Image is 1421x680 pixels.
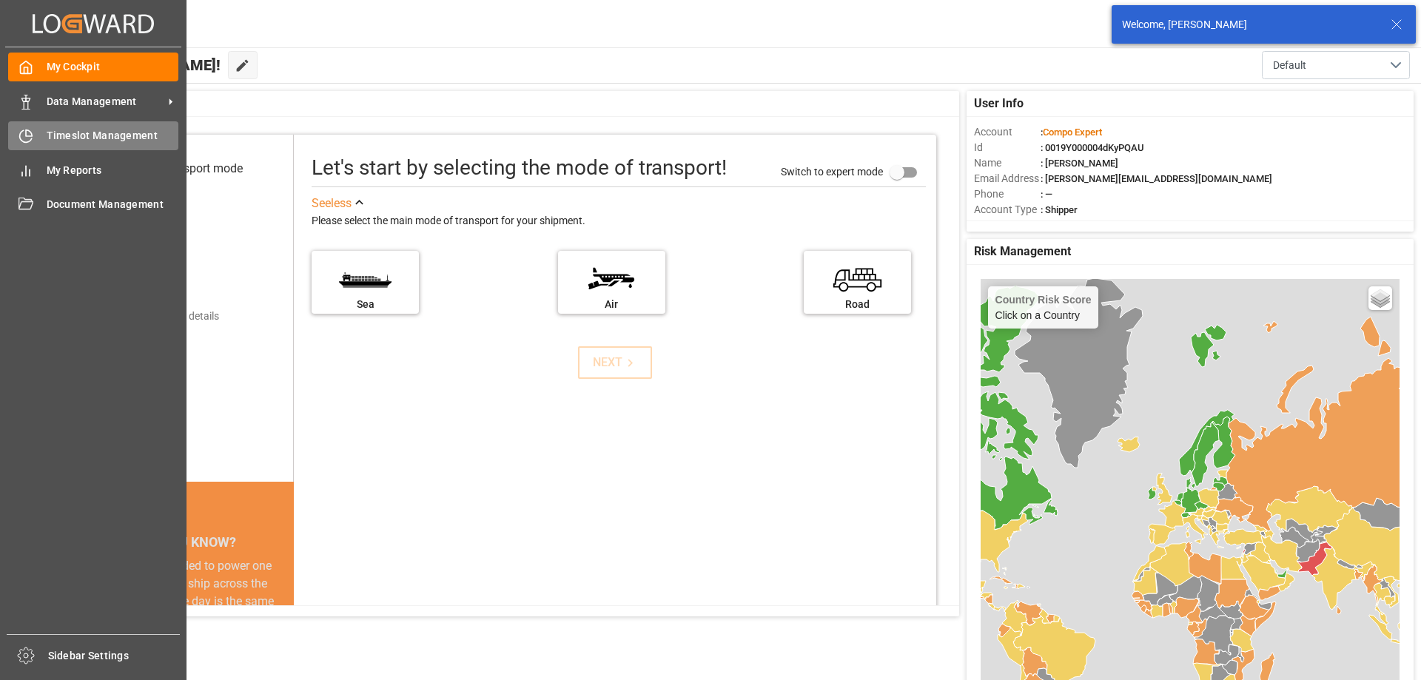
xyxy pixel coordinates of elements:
[974,171,1041,186] span: Email Address
[47,128,179,144] span: Timeslot Management
[47,163,179,178] span: My Reports
[1041,189,1052,200] span: : —
[8,155,178,184] a: My Reports
[319,297,411,312] div: Sea
[1041,173,1272,184] span: : [PERSON_NAME][EMAIL_ADDRESS][DOMAIN_NAME]
[47,59,179,75] span: My Cockpit
[48,648,181,664] span: Sidebar Settings
[811,297,904,312] div: Road
[1041,127,1102,138] span: :
[1041,158,1118,169] span: : [PERSON_NAME]
[8,121,178,150] a: Timeslot Management
[974,243,1071,260] span: Risk Management
[61,51,221,79] span: Hello [PERSON_NAME]!
[1273,58,1306,73] span: Default
[781,165,883,177] span: Switch to expert mode
[565,297,658,312] div: Air
[80,526,294,557] div: DID YOU KNOW?
[995,294,1092,306] h4: Country Risk Score
[593,354,638,371] div: NEXT
[974,202,1041,218] span: Account Type
[8,53,178,81] a: My Cockpit
[1043,127,1102,138] span: Compo Expert
[98,557,276,664] div: The energy needed to power one large container ship across the ocean in a single day is the same ...
[974,124,1041,140] span: Account
[1368,286,1392,310] a: Layers
[47,94,164,110] span: Data Management
[974,95,1024,112] span: User Info
[1041,204,1078,215] span: : Shipper
[312,212,926,230] div: Please select the main mode of transport for your shipment.
[1041,142,1144,153] span: : 0019Y000004dKyPQAU
[578,346,652,379] button: NEXT
[8,190,178,219] a: Document Management
[312,195,352,212] div: See less
[974,186,1041,202] span: Phone
[312,152,727,184] div: Let's start by selecting the mode of transport!
[995,294,1092,321] div: Click on a Country
[1262,51,1410,79] button: open menu
[1122,17,1377,33] div: Welcome, [PERSON_NAME]
[974,140,1041,155] span: Id
[974,155,1041,171] span: Name
[47,197,179,212] span: Document Management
